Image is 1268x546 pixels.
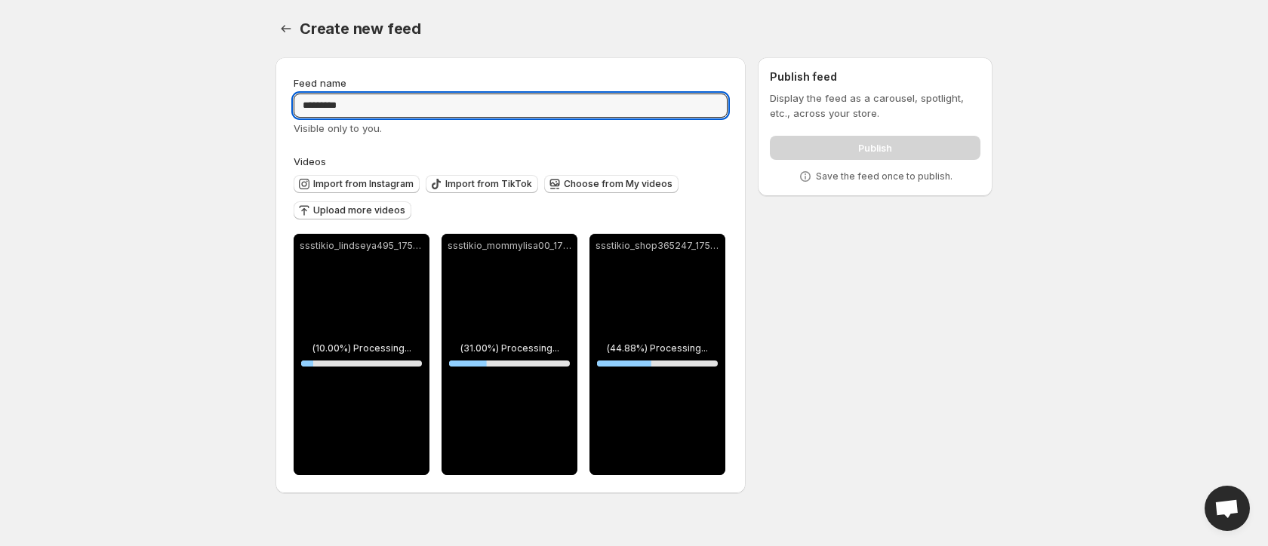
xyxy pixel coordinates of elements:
[564,178,672,190] span: Choose from My videos
[313,178,414,190] span: Import from Instagram
[294,155,326,167] span: Videos
[300,20,421,38] span: Create new feed
[294,175,420,193] button: Import from Instagram
[596,240,719,252] p: ssstikio_shop365247_1753457971130
[294,77,346,89] span: Feed name
[294,234,429,475] div: ssstikio_lindseya495_1753458089949(10.00%) Processing...10%
[544,175,679,193] button: Choose from My videos
[445,178,532,190] span: Import from TikTok
[770,90,980,121] p: Display the feed as a carousel, spotlight, etc., across your store.
[275,18,297,39] button: Settings
[300,240,423,252] p: ssstikio_lindseya495_1753458089949
[589,234,725,475] div: ssstikio_shop365247_1753457971130(44.88%) Processing...44.88093682977751%
[1205,486,1250,531] div: Open chat
[770,69,980,84] h2: Publish feed
[313,204,405,216] span: Upload more videos
[426,175,538,193] button: Import from TikTok
[816,170,953,183] p: Save the feed once to publish.
[294,122,382,134] span: Visible only to you.
[448,240,571,252] p: ssstikio_mommylisa00_1753458125901
[442,234,577,475] div: ssstikio_mommylisa00_1753458125901(31.00%) Processing...31%
[294,201,411,219] button: Upload more videos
